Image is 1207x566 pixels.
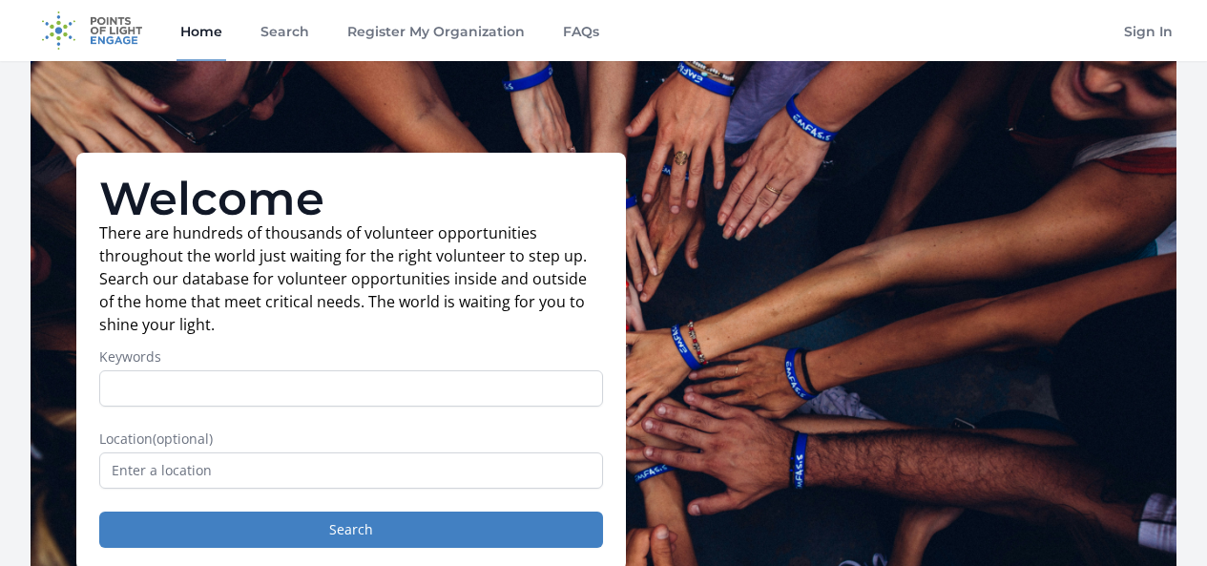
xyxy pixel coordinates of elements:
p: There are hundreds of thousands of volunteer opportunities throughout the world just waiting for ... [99,221,603,336]
button: Search [99,512,603,548]
input: Enter a location [99,452,603,489]
span: (optional) [153,430,213,448]
label: Keywords [99,347,603,367]
h1: Welcome [99,176,603,221]
label: Location [99,430,603,449]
